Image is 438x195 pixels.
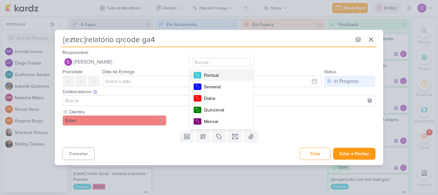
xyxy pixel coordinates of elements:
[63,147,95,160] button: Cancelar
[63,88,375,95] div: Colaboradores
[63,56,375,68] button: [PERSON_NAME]
[63,69,83,75] label: Prioridade
[333,148,375,160] button: Criar e Fechar
[64,97,374,104] input: Buscar
[324,69,336,75] label: Status
[190,116,253,127] button: Mensal
[190,81,253,93] button: Semanal
[190,69,253,81] button: Pontual
[204,95,246,102] div: Diário
[63,50,88,55] label: Responsável
[64,58,72,66] img: Carlos Lima
[63,115,166,126] button: Eztec
[300,147,331,160] button: Criar
[204,84,246,90] div: Semanal
[102,75,322,87] input: Select a date
[204,107,246,113] div: Quinzenal
[61,34,351,45] input: Kard Sem Título
[102,69,134,75] label: Data de Entrega
[324,75,375,87] button: In Progress
[192,58,251,67] input: Buscar...
[204,72,246,79] div: Pontual
[190,104,253,116] button: Quinzenal
[204,118,246,125] div: Mensal
[190,93,253,104] button: Diário
[334,77,358,85] div: In Progress
[68,109,166,115] label: Clientes
[73,58,112,66] span: [PERSON_NAME]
